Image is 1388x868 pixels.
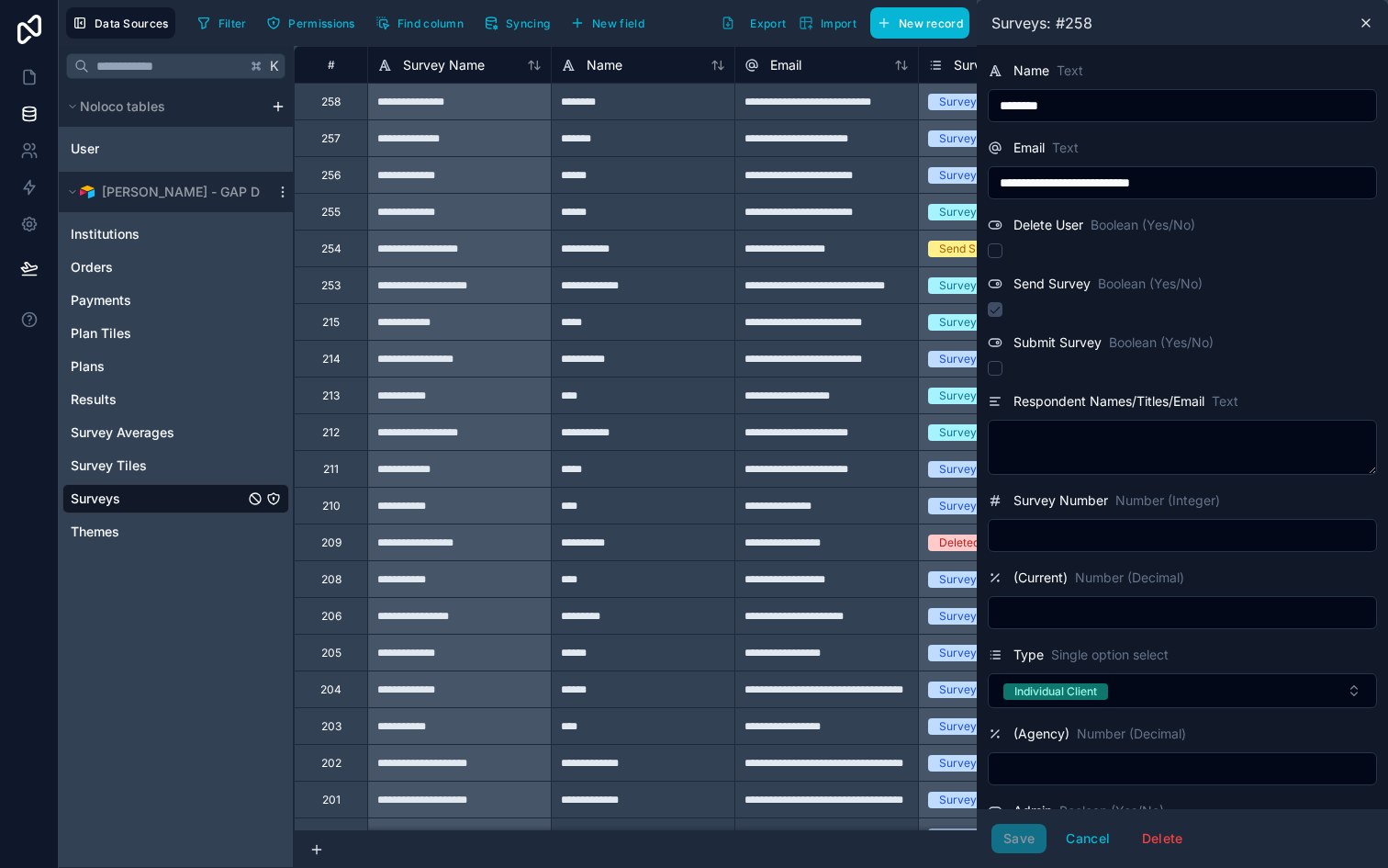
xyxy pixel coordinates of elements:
[821,17,856,30] span: Import
[770,56,801,74] span: Email
[321,278,341,293] div: 253
[66,7,175,39] button: Data Sources
[564,9,651,37] button: New field
[321,535,341,550] div: 209
[321,131,341,146] div: 257
[322,499,341,513] div: 210
[403,56,485,74] span: Survey Name
[792,7,863,39] button: Import
[322,352,341,366] div: 214
[991,14,1092,32] span: Surveys: #258
[369,9,470,37] button: Find column
[323,462,339,477] div: 211
[268,60,281,73] span: K
[260,9,361,37] button: Permissions
[899,17,963,30] span: New record
[321,572,341,587] div: 208
[750,17,786,30] span: Export
[477,9,556,37] button: Syncing
[870,7,969,39] button: New record
[321,609,341,624] div: 206
[321,756,341,771] div: 202
[95,17,169,30] span: Data Sources
[288,17,354,30] span: Permissions
[260,9,368,37] a: Permissions
[477,9,564,37] a: Syncing
[322,315,340,330] div: 215
[397,17,464,30] span: Find column
[506,17,550,30] span: Syncing
[863,7,969,39] a: New record
[320,682,341,697] div: 204
[587,56,622,74] span: Name
[321,646,341,660] div: 205
[218,17,247,30] span: Filter
[321,168,341,183] div: 256
[190,9,253,37] button: Filter
[321,242,341,256] div: 254
[321,205,341,220] div: 255
[714,7,792,39] button: Export
[320,829,341,844] div: 200
[321,95,341,109] div: 258
[322,389,340,403] div: 213
[322,793,341,807] div: 201
[321,719,341,734] div: 203
[954,56,1038,74] span: Survey Status
[592,17,644,30] span: New field
[322,425,340,440] div: 212
[308,58,353,72] div: #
